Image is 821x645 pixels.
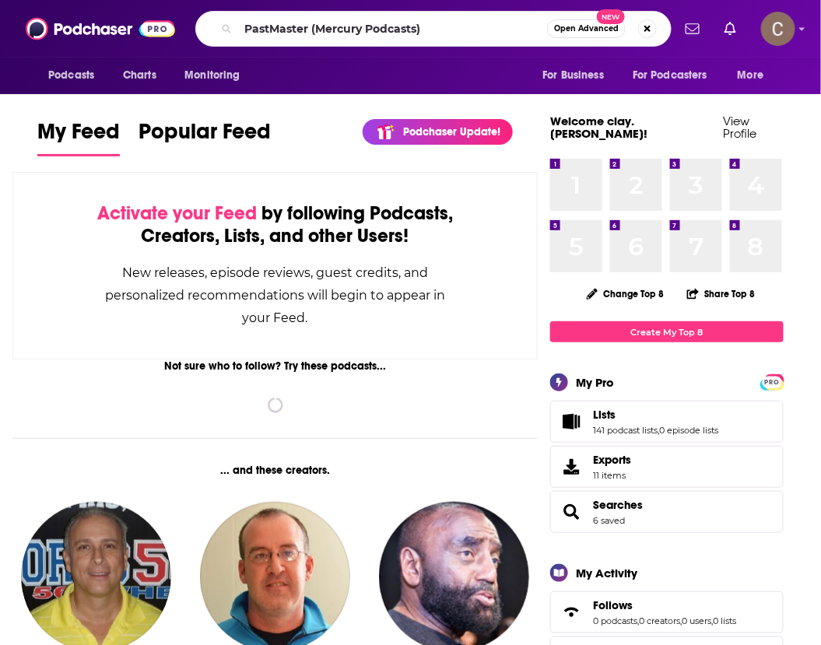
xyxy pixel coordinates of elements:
a: Popular Feed [139,118,271,156]
button: open menu [727,61,784,90]
span: , [658,425,659,436]
button: Share Top 8 [686,279,756,309]
a: Searches [593,498,643,512]
a: Lists [556,411,587,433]
a: Welcome clay.[PERSON_NAME]! [550,114,647,141]
a: Show notifications dropdown [718,16,742,42]
span: Follows [593,598,633,612]
a: PRO [763,376,781,387]
a: Follows [556,601,587,623]
button: open menu [37,61,114,90]
div: by following Podcasts, Creators, Lists, and other Users! [91,202,459,247]
span: PRO [763,377,781,388]
a: My Feed [37,118,120,156]
a: 0 episode lists [659,425,718,436]
a: Searches [556,501,587,523]
a: Create My Top 8 [550,321,784,342]
button: open menu [623,61,730,90]
a: 0 podcasts [593,615,637,626]
span: Follows [550,591,784,633]
span: For Business [542,65,604,86]
a: Exports [550,446,784,488]
span: Logged in as clay.bolton [761,12,795,46]
a: 0 users [682,615,711,626]
a: Show notifications dropdown [679,16,706,42]
span: For Podcasters [633,65,707,86]
button: open menu [174,61,260,90]
button: Change Top 8 [577,284,674,303]
span: Searches [550,491,784,533]
a: View Profile [724,114,757,141]
input: Search podcasts, credits, & more... [238,16,547,41]
span: Activate your Feed [97,202,257,225]
a: Follows [593,598,736,612]
span: , [680,615,682,626]
a: Lists [593,408,718,422]
span: Exports [593,453,631,467]
div: My Pro [576,375,614,390]
div: Search podcasts, credits, & more... [195,11,672,47]
div: Not sure who to follow? Try these podcasts... [12,359,538,373]
button: Show profile menu [761,12,795,46]
span: My Feed [37,118,120,154]
span: 11 items [593,470,631,481]
span: , [711,615,713,626]
a: 0 creators [639,615,680,626]
span: Lists [550,401,784,443]
a: Charts [113,61,166,90]
span: Monitoring [184,65,240,86]
span: New [597,9,625,24]
a: 6 saved [593,515,625,526]
button: Open AdvancedNew [547,19,626,38]
span: Charts [123,65,156,86]
a: 141 podcast lists [593,425,658,436]
span: More [738,65,764,86]
img: Podchaser - Follow, Share and Rate Podcasts [26,14,175,44]
div: My Activity [576,566,637,580]
span: Popular Feed [139,118,271,154]
a: 0 lists [713,615,736,626]
span: , [637,615,639,626]
div: New releases, episode reviews, guest credits, and personalized recommendations will begin to appe... [91,261,459,329]
img: User Profile [761,12,795,46]
span: Open Advanced [554,25,619,33]
button: open menu [532,61,623,90]
p: Podchaser Update! [403,125,500,138]
div: ... and these creators. [12,464,538,477]
span: Lists [593,408,616,422]
span: Podcasts [48,65,94,86]
span: Exports [556,456,587,478]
